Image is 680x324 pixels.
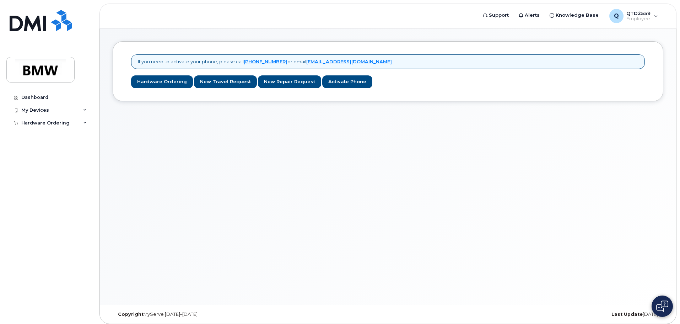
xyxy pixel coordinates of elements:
[611,312,643,317] strong: Last Update
[306,59,392,64] a: [EMAIL_ADDRESS][DOMAIN_NAME]
[322,75,372,89] a: Activate Phone
[113,312,296,317] div: MyServe [DATE]–[DATE]
[244,59,287,64] a: [PHONE_NUMBER]
[258,75,321,89] a: New Repair Request
[138,58,392,65] p: If you need to activate your phone, please call or email
[656,301,668,312] img: Open chat
[194,75,257,89] a: New Travel Request
[480,312,663,317] div: [DATE]
[131,75,193,89] a: Hardware Ordering
[118,312,144,317] strong: Copyright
